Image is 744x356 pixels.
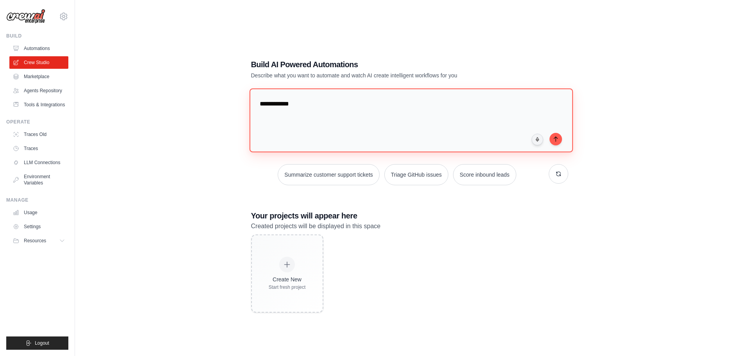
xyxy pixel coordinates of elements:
div: Build [6,33,68,39]
button: Logout [6,336,68,350]
a: Environment Variables [9,170,68,189]
div: Create New [269,275,306,283]
div: Widget chat [705,318,744,356]
button: Score inbound leads [453,164,516,185]
a: Automations [9,42,68,55]
a: Agents Repository [9,84,68,97]
span: Logout [35,340,49,346]
a: Usage [9,206,68,219]
a: Marketplace [9,70,68,83]
div: Start fresh project [269,284,306,290]
a: LLM Connections [9,156,68,169]
a: Tools & Integrations [9,98,68,111]
button: Triage GitHub issues [384,164,448,185]
button: Click to speak your automation idea [532,134,543,145]
iframe: Chat Widget [705,318,744,356]
a: Settings [9,220,68,233]
a: Traces Old [9,128,68,141]
p: Created projects will be displayed in this space [251,221,568,231]
a: Crew Studio [9,56,68,69]
div: Manage [6,197,68,203]
img: Logo [6,9,45,24]
span: Resources [24,238,46,244]
h3: Your projects will appear here [251,210,568,221]
p: Describe what you want to automate and watch AI create intelligent workflows for you [251,72,514,79]
button: Summarize customer support tickets [278,164,379,185]
button: Resources [9,234,68,247]
a: Traces [9,142,68,155]
button: Get new suggestions [549,164,568,184]
div: Operate [6,119,68,125]
h1: Build AI Powered Automations [251,59,514,70]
